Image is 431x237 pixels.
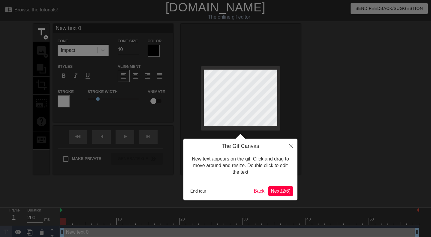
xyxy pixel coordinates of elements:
span: Next ( 2 / 6 ) [271,188,291,193]
div: New text appears on the gif. Click and drag to move around and resize. Double click to edit the text [188,150,293,182]
button: End tour [188,187,209,196]
h4: The Gif Canvas [188,143,293,150]
button: Back [252,186,267,196]
button: Next [268,186,293,196]
button: Close [284,139,297,152]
